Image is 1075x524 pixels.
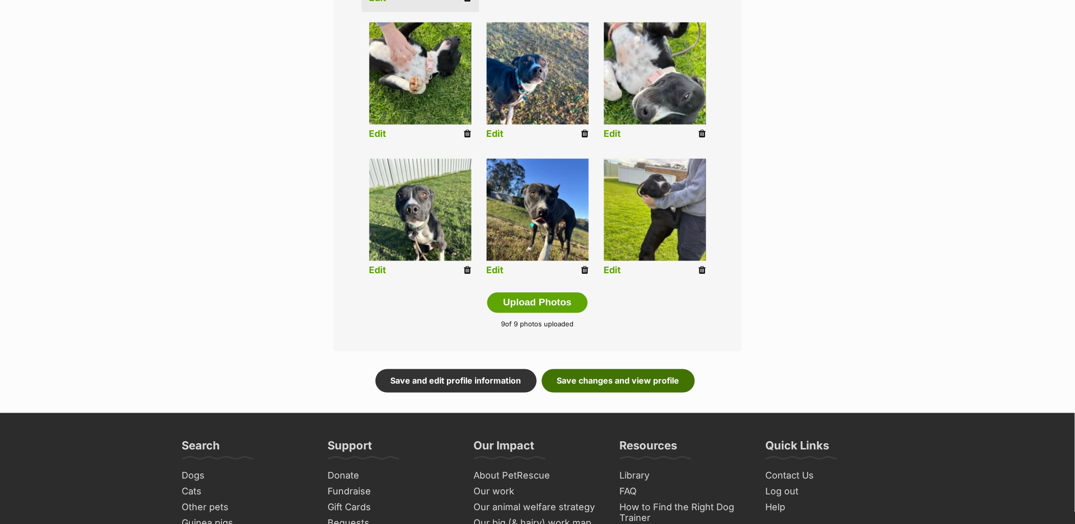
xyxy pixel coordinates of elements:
[487,265,504,276] a: Edit
[604,22,706,125] img: is2lajplqbszrlbzaztu.jpg
[542,369,695,393] a: Save changes and view profile
[324,500,460,516] a: Gift Cards
[324,484,460,500] a: Fundraise
[349,320,727,330] p: of 9 photos uploaded
[762,468,897,484] a: Contact Us
[604,129,621,139] a: Edit
[470,484,606,500] a: Our work
[474,439,535,459] h3: Our Impact
[604,159,706,261] img: yxf1mbluo8d6xivxyud6.jpg
[178,500,314,516] a: Other pets
[178,484,314,500] a: Cats
[616,484,752,500] a: FAQ
[369,22,471,125] img: qsauvyvqfkstptelhdel.jpg
[487,293,587,313] button: Upload Photos
[470,500,606,516] a: Our animal welfare strategy
[178,468,314,484] a: Dogs
[328,439,372,459] h3: Support
[766,439,830,459] h3: Quick Links
[182,439,220,459] h3: Search
[616,468,752,484] a: Library
[762,484,897,500] a: Log out
[620,439,678,459] h3: Resources
[502,320,506,328] span: 9
[376,369,537,393] a: Save and edit profile information
[762,500,897,516] a: Help
[487,129,504,139] a: Edit
[369,265,387,276] a: Edit
[369,159,471,261] img: listing photo
[487,22,589,125] img: listing photo
[487,159,589,261] img: listing photo
[324,468,460,484] a: Donate
[604,265,621,276] a: Edit
[369,129,387,139] a: Edit
[470,468,606,484] a: About PetRescue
